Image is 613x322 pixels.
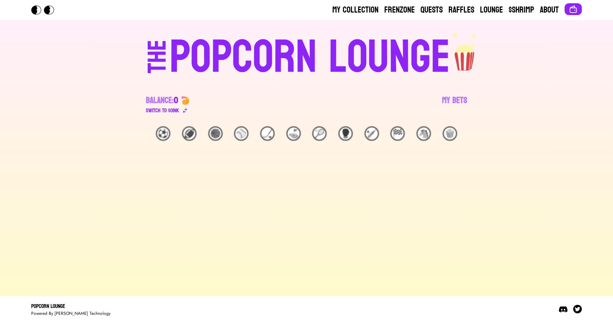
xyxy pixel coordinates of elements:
[450,32,480,72] img: popcorn
[234,126,248,141] div: ⚾️
[569,5,578,14] img: Connect wallet
[208,126,223,141] div: 🏀
[448,4,474,16] a: Raffles
[480,4,503,16] a: Lounge
[365,126,379,141] div: 🏏
[146,95,178,106] div: Balance:
[170,34,450,80] div: POPCORN LOUNGE
[312,126,327,141] div: 🎾
[174,93,178,108] span: 0
[509,4,534,16] a: $Shrimp
[156,126,170,141] div: ⚽️
[332,4,379,16] a: My Collection
[540,4,559,16] a: About
[86,32,527,80] a: THEPOPCORN LOUNGEpopcorn
[31,302,110,311] div: Popcorn Lounge
[420,4,443,16] a: Quests
[384,4,415,16] a: Frenzone
[286,126,301,141] div: ⛳️
[443,126,457,141] div: 🍿
[390,126,405,141] div: 🏁
[442,95,467,115] a: My Bets
[559,305,567,313] img: Discord
[31,311,110,316] div: Powered By [PERSON_NAME] Technology
[144,40,170,88] div: THE
[338,126,353,141] div: 🥊
[31,5,60,15] img: Popcorn
[260,126,275,141] div: 🏒
[417,126,431,141] div: 🐴
[182,126,196,141] div: 🏈
[573,305,582,313] img: Twitter
[181,96,190,105] img: 🍤
[146,106,179,115] div: Switch to $ OINK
